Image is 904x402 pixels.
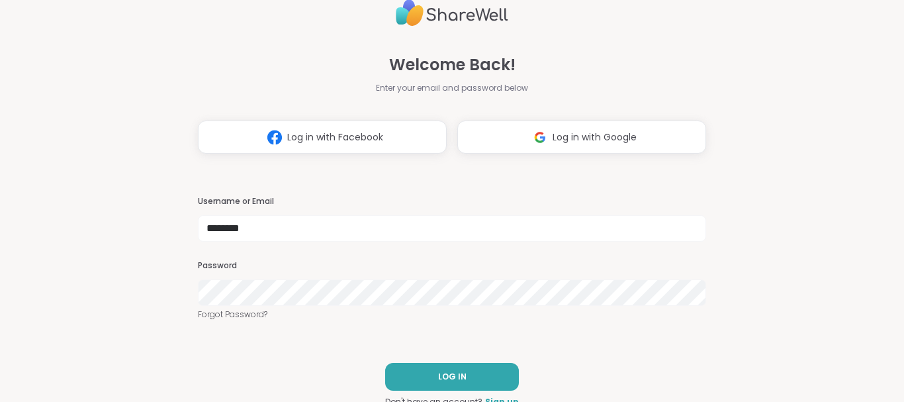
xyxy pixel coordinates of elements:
button: LOG IN [385,363,519,391]
span: Welcome Back! [389,53,516,77]
button: Log in with Facebook [198,121,447,154]
button: Log in with Google [457,121,706,154]
img: ShareWell Logomark [527,125,553,150]
h3: Password [198,260,706,272]
h3: Username or Email [198,196,706,207]
span: Enter your email and password below [376,82,528,94]
span: Log in with Facebook [287,130,383,144]
a: Forgot Password? [198,309,706,321]
span: Log in with Google [553,130,637,144]
span: LOG IN [438,371,467,383]
img: ShareWell Logomark [262,125,287,150]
